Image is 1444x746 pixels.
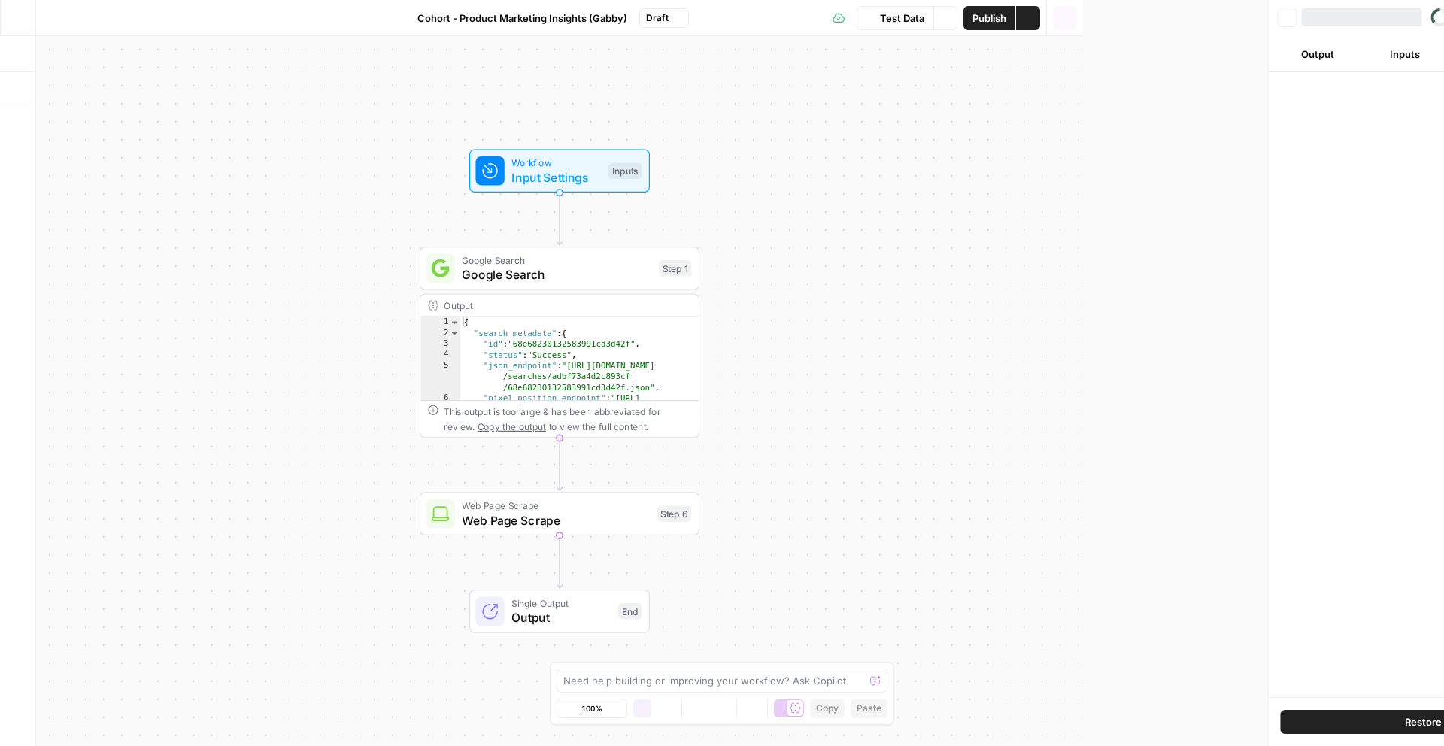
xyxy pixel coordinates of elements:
[810,699,845,718] button: Copy
[420,328,460,338] div: 2
[659,260,691,277] div: Step 1
[851,699,887,718] button: Paste
[420,590,699,633] div: Single OutputOutputEnd
[462,253,651,267] span: Google Search
[462,499,650,513] span: Web Page Scrape
[972,11,1006,26] span: Publish
[857,6,933,30] button: Test Data
[857,702,881,715] span: Paste
[462,265,651,284] span: Google Search
[511,596,611,610] span: Single Output
[557,438,562,490] g: Edge from step_1 to step_6
[511,608,611,626] span: Output
[880,11,924,26] span: Test Data
[462,511,650,529] span: Web Page Scrape
[420,317,460,328] div: 1
[395,6,636,30] button: Cohort - Product Marketing Insights (Gabby)
[444,405,691,433] div: This output is too large & has been abbreviated for review. to view the full content.
[581,702,602,714] span: 100%
[511,156,601,170] span: Workflow
[657,505,692,522] div: Step 6
[450,317,460,328] span: Toggle code folding, rows 1 through 69
[1277,42,1358,66] button: Output
[420,247,699,438] div: Google SearchGoogle SearchStep 1Output{ "search_metadata":{ "id":"68e68230132583991cd3d42f", "sta...
[646,11,669,25] span: Draft
[557,193,562,245] g: Edge from start to step_1
[444,298,650,312] div: Output
[639,8,689,28] button: Draft
[420,492,699,535] div: Web Page ScrapeWeb Page ScrapeStep 6
[417,11,627,26] span: Cohort - Product Marketing Insights (Gabby)
[450,328,460,338] span: Toggle code folding, rows 2 through 12
[420,350,460,360] div: 4
[478,421,546,432] span: Copy the output
[963,6,1015,30] button: Publish
[420,360,460,393] div: 5
[420,149,699,193] div: WorkflowInput SettingsInputs
[420,393,460,436] div: 6
[557,535,562,588] g: Edge from step_6 to end
[420,338,460,349] div: 3
[511,168,601,186] span: Input Settings
[816,702,839,715] span: Copy
[608,162,642,179] div: Inputs
[618,603,642,620] div: End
